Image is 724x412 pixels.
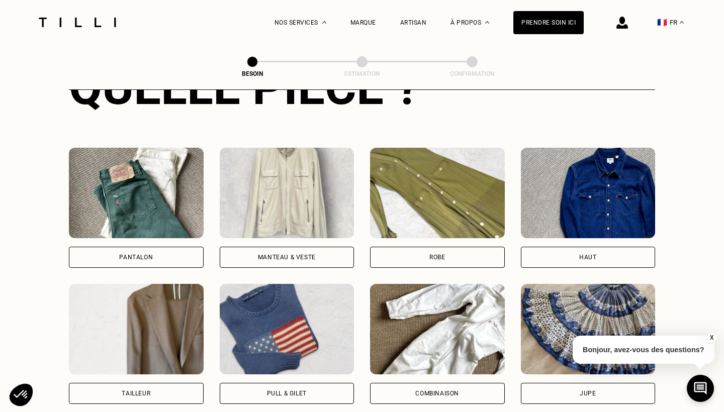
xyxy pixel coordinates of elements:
[202,70,303,77] div: Besoin
[258,254,316,260] div: Manteau & Veste
[370,148,505,238] img: Tilli retouche votre Robe
[370,284,505,374] img: Tilli retouche votre Combinaison
[322,21,326,24] img: Menu déroulant
[267,390,307,396] div: Pull & gilet
[220,284,354,374] img: Tilli retouche votre Pull & gilet
[513,11,584,34] a: Prendre soin ici
[680,21,684,24] img: menu déroulant
[521,284,656,374] img: Tilli retouche votre Jupe
[429,254,445,260] div: Robe
[35,18,120,27] img: Logo du service de couturière Tilli
[415,390,459,396] div: Combinaison
[422,70,522,77] div: Confirmation
[350,19,376,26] a: Marque
[657,18,667,27] span: 🇫🇷
[580,390,596,396] div: Jupe
[579,254,596,260] div: Haut
[119,254,153,260] div: Pantalon
[485,21,489,24] img: Menu déroulant à propos
[122,390,150,396] div: Tailleur
[521,148,656,238] img: Tilli retouche votre Haut
[400,19,427,26] a: Artisan
[220,148,354,238] img: Tilli retouche votre Manteau & Veste
[69,148,204,238] img: Tilli retouche votre Pantalon
[69,284,204,374] img: Tilli retouche votre Tailleur
[706,332,716,343] button: X
[573,336,714,364] p: Bonjour, avez-vous des questions?
[616,17,628,29] img: icône connexion
[312,70,412,77] div: Estimation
